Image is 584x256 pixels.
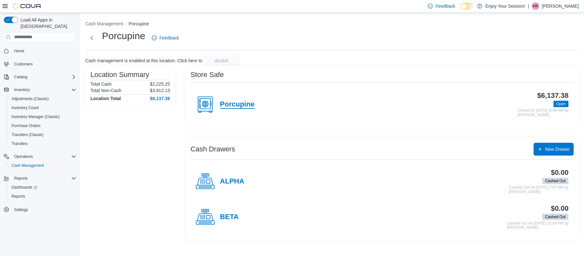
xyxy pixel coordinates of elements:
button: Cash Management [6,161,79,170]
span: Catalog [12,73,76,81]
nav: Complex example [4,44,76,231]
p: $3,912.13 [150,88,170,93]
span: Dashboards [9,183,76,191]
h6: Total Cash [90,81,112,87]
span: Reports [12,194,25,199]
span: Transfers (Classic) [9,131,76,139]
p: Cash management is enabled at this location. Click here to [85,58,202,63]
span: Purchase Orders [12,123,41,128]
span: Cashed Out [542,214,569,220]
p: [PERSON_NAME] [542,2,579,10]
a: Home [12,47,27,55]
h3: $0.00 [551,205,569,212]
button: Reports [1,174,79,183]
h4: ALPHA [220,177,244,186]
span: Transfers (Classic) [12,132,44,137]
h4: Porcupine [220,100,255,109]
span: Operations [12,153,76,160]
span: Open [554,101,569,107]
span: disable [215,57,229,64]
button: Inventory Count [6,103,79,112]
button: Reports [12,175,30,182]
span: Adjustments (Classic) [12,96,49,101]
a: Adjustments (Classic) [9,95,51,103]
button: Purchase Orders [6,121,79,130]
span: Customers [12,60,76,68]
a: Settings [12,206,30,214]
p: $2,225.25 [150,81,170,87]
span: New Drawer [545,146,570,152]
p: Enjoy Your Session! [486,2,526,10]
span: Settings [14,207,28,212]
span: Inventory [14,87,30,92]
span: Reports [14,176,28,181]
span: Feedback [436,3,455,9]
h4: $6,137.38 [150,96,170,101]
h3: $0.00 [551,169,569,176]
span: Operations [14,154,33,159]
button: Reports [6,192,79,201]
span: Inventory Count [12,105,39,110]
button: New Drawer [534,143,574,156]
a: Purchase Orders [9,122,43,130]
span: Reports [12,175,76,182]
a: Inventory Manager (Classic) [9,113,62,121]
span: Transfers [9,140,76,148]
h3: Location Summary [90,71,149,79]
span: Cashed Out [545,214,566,220]
button: Porcupine [129,21,149,26]
span: Inventory [12,86,76,94]
a: Dashboards [6,183,79,192]
p: Closed on [DATE] 8:49 AM by [PERSON_NAME] [518,108,569,117]
button: Catalog [12,73,30,81]
nav: An example of EuiBreadcrumbs [85,21,579,28]
button: Customers [1,59,79,69]
span: Inventory Manager (Classic) [9,113,76,121]
button: Inventory [1,85,79,94]
span: Cashed Out [545,178,566,184]
h6: Total Non-Cash [90,88,122,93]
span: Reports [9,192,76,200]
div: Harpreet Kaur [532,2,539,10]
p: | [528,2,529,10]
span: Home [14,48,24,54]
span: Home [12,47,76,55]
span: Load All Apps in [GEOGRAPHIC_DATA] [18,17,76,30]
a: Cash Management [9,162,47,169]
button: Catalog [1,73,79,81]
a: Transfers (Classic) [9,131,46,139]
span: Cash Management [12,163,44,168]
button: Operations [1,152,79,161]
button: Settings [1,205,79,214]
button: Transfers (Classic) [6,130,79,139]
button: Inventory [12,86,32,94]
button: Home [1,46,79,55]
span: Adjustments (Classic) [9,95,76,103]
h4: BETA [220,213,239,221]
span: Settings [12,205,76,213]
a: Reports [9,192,28,200]
button: Operations [12,153,36,160]
span: Inventory Manager (Classic) [12,114,60,119]
a: Dashboards [9,183,40,191]
a: Customers [12,60,35,68]
button: Next [85,31,98,44]
span: Catalog [14,74,27,80]
p: Cashed Out on [DATE] 10:04 PM by [PERSON_NAME] [507,221,569,230]
a: Inventory Count [9,104,41,112]
button: Transfers [6,139,79,148]
span: Customers [14,62,33,67]
span: Transfers [12,141,28,146]
input: Dark Mode [461,3,474,10]
span: Feedback [159,35,179,41]
h3: $6,137.38 [537,92,569,99]
span: Cashed Out [542,178,569,184]
h3: Cash Drawers [190,145,235,153]
span: Dashboards [12,185,37,190]
span: Cash Management [9,162,76,169]
button: Inventory Manager (Classic) [6,112,79,121]
h1: Porcupine [102,30,145,42]
span: Open [556,101,566,107]
button: Adjustments (Classic) [6,94,79,103]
